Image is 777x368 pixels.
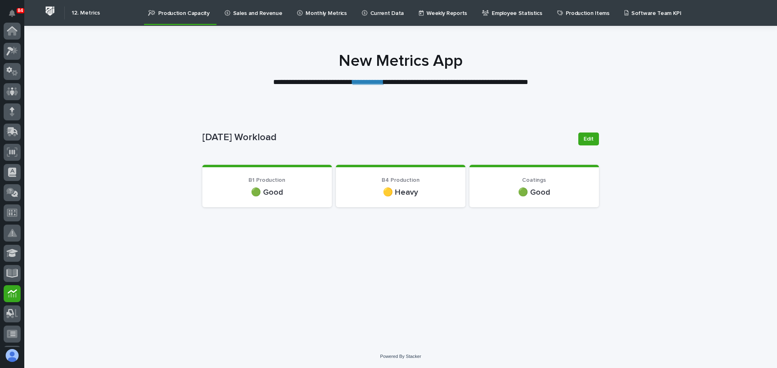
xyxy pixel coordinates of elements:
span: Edit [584,135,594,143]
p: 🟢 Good [212,187,322,198]
p: 🟢 Good [479,187,589,198]
p: [DATE] Workload [202,132,572,143]
p: 84 [18,8,23,13]
h1: New Metrics App [202,51,599,71]
div: Notifications84 [10,10,21,23]
button: users-avatar [4,347,21,364]
span: Coatings [522,177,546,183]
h2: 12. Metrics [72,10,100,17]
p: 🟡 Heavy [346,187,456,198]
button: Notifications [4,5,21,22]
button: Edit [578,132,599,145]
img: Workspace Logo [42,4,57,19]
span: B4 Production [382,177,420,183]
span: B1 Production [248,177,285,183]
a: Powered By Stacker [380,354,421,359]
